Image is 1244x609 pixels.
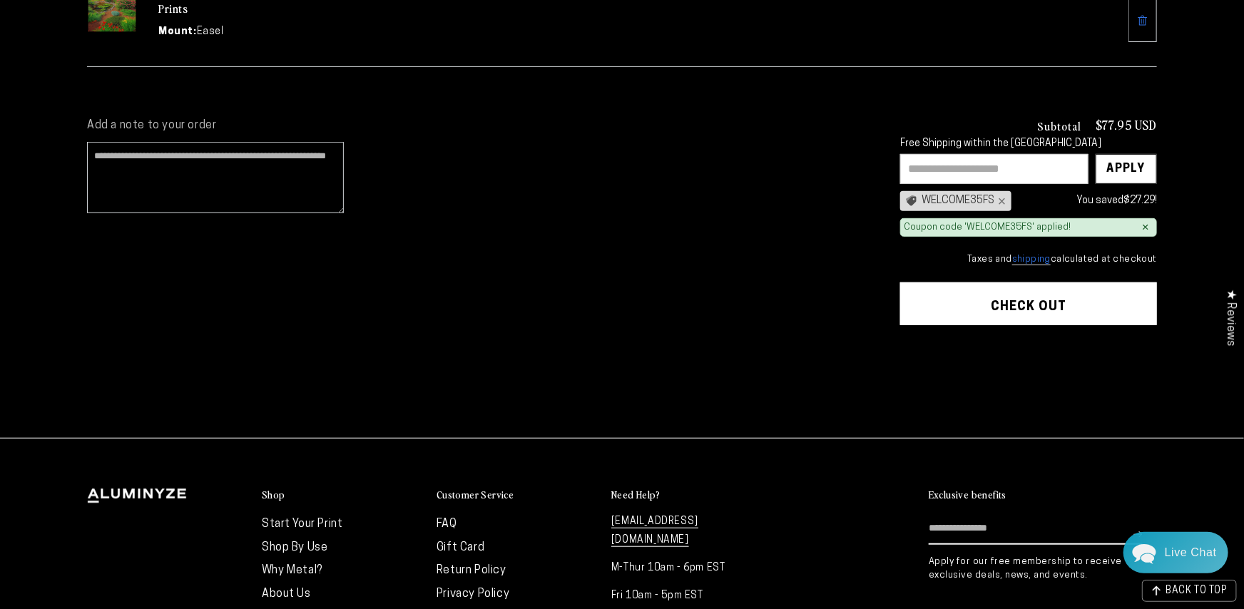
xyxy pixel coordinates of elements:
summary: Customer Service [437,488,597,502]
a: Privacy Policy [437,588,509,600]
a: [EMAIL_ADDRESS][DOMAIN_NAME] [611,516,698,546]
small: Taxes and calculated at checkout [900,252,1157,267]
h3: Subtotal [1037,120,1081,131]
h2: Customer Service [437,488,514,501]
div: × [1142,222,1149,233]
div: Free Shipping within the [GEOGRAPHIC_DATA] [900,138,1157,150]
div: × [994,195,1006,207]
p: Fri 10am - 5pm EST [611,587,772,605]
a: Shop By Use [262,542,328,553]
span: $27.29 [1123,195,1155,206]
p: Apply for our free membership to receive exclusive deals, news, and events. [929,556,1157,581]
summary: Need Help? [611,488,772,502]
button: Subscribe [1133,513,1143,556]
div: Apply [1107,155,1146,183]
summary: Shop [262,488,422,502]
p: M-Thur 10am - 6pm EST [611,559,772,577]
div: Contact Us Directly [1165,532,1217,573]
div: WELCOME35FS [900,191,1011,211]
a: About Us [262,588,311,600]
a: shipping [1012,255,1051,265]
div: Chat widget toggle [1123,532,1228,573]
span: BACK TO TOP [1166,586,1228,596]
dt: Mount: [158,24,197,39]
summary: Exclusive benefits [929,488,1157,502]
a: Start Your Print [262,518,343,530]
iframe: PayPal-paypal [900,353,1157,384]
a: Return Policy [437,565,506,576]
a: FAQ [437,518,457,530]
dd: Easel [197,24,224,39]
h2: Exclusive benefits [929,488,1006,501]
p: $77.95 USD [1096,118,1157,131]
div: Click to open Judge.me floating reviews tab [1217,278,1244,357]
button: Check out [900,282,1157,325]
div: Coupon code 'WELCOME35FS' applied! [904,222,1071,234]
a: Gift Card [437,542,484,553]
h2: Need Help? [611,488,661,501]
label: Add a note to your order [87,118,872,133]
div: You saved ! [1019,192,1157,210]
a: Why Metal? [262,565,322,576]
h2: Shop [262,488,285,501]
